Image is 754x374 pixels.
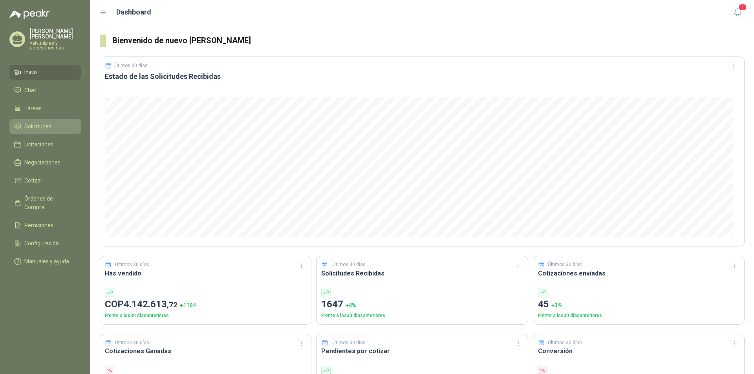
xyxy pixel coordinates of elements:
[105,297,306,312] p: COP
[346,302,356,308] span: + 4 %
[9,218,81,233] a: Remisiones
[30,28,81,39] p: [PERSON_NAME] [PERSON_NAME]
[124,299,178,310] span: 4.142.613
[321,268,523,278] h3: Solicitudes Recibidas
[9,191,81,215] a: Órdenes de Compra
[113,63,148,68] p: Últimos 30 días
[24,86,36,95] span: Chat
[24,257,69,266] span: Manuales y ayuda
[24,104,42,113] span: Tareas
[105,72,739,81] h3: Estado de las Solicitudes Recibidas
[180,302,197,308] span: + 116 %
[538,297,739,312] p: 45
[9,173,81,188] a: Cotizar
[9,236,81,251] a: Configuración
[331,261,366,268] p: Últimos 30 días
[9,254,81,269] a: Manuales y ayuda
[105,268,306,278] h3: Has vendido
[24,122,51,131] span: Solicitudes
[24,68,37,77] span: Inicio
[9,65,81,80] a: Inicio
[24,140,53,149] span: Licitaciones
[112,35,745,47] h3: Bienvenido de nuevo [PERSON_NAME]
[9,155,81,170] a: Negociaciones
[321,346,523,356] h3: Pendientes por cotizar
[321,297,523,312] p: 1647
[116,7,151,18] h1: Dashboard
[115,339,149,347] p: Últimos 30 días
[9,83,81,98] a: Chat
[321,312,523,319] p: Frente a los 30 días anteriores
[9,137,81,152] a: Licitaciones
[24,176,42,185] span: Cotizar
[331,339,366,347] p: Últimos 30 días
[24,239,59,248] span: Configuración
[9,9,49,19] img: Logo peakr
[538,346,739,356] h3: Conversión
[24,221,53,230] span: Remisiones
[24,194,73,212] span: Órdenes de Compra
[738,4,747,11] span: 1
[105,346,306,356] h3: Cotizaciones Ganadas
[105,312,306,319] p: Frente a los 30 días anteriores
[551,302,562,308] span: + 3 %
[538,312,739,319] p: Frente a los 30 días anteriores
[9,101,81,116] a: Tareas
[730,5,745,20] button: 1
[24,158,60,167] span: Negociaciones
[30,41,81,50] p: valvuniples y accesorios sas
[167,300,178,309] span: ,72
[548,261,582,268] p: Últimos 30 días
[538,268,739,278] h3: Cotizaciones enviadas
[9,119,81,134] a: Solicitudes
[115,261,149,268] p: Últimos 30 días
[548,339,582,347] p: Últimos 30 días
